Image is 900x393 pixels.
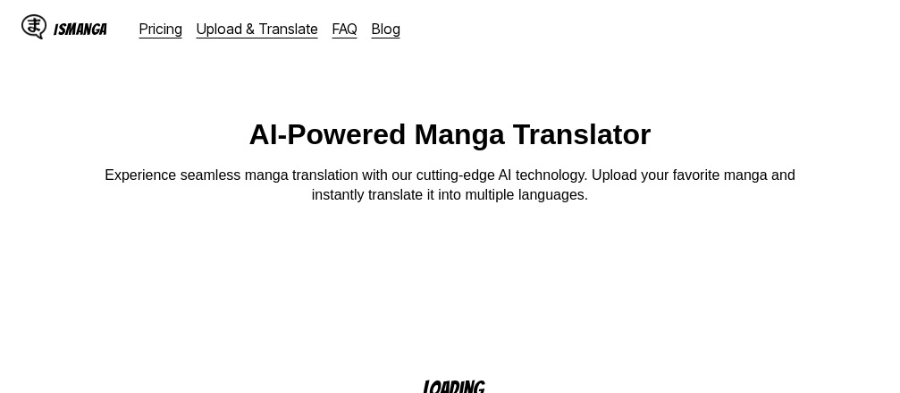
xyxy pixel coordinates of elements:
a: IsManga LogoIsManga [21,14,139,43]
a: Pricing [139,20,182,38]
div: IsManga [54,21,107,38]
img: IsManga Logo [21,14,46,39]
h1: AI-Powered Manga Translator [249,118,652,151]
a: Blog [372,20,400,38]
a: FAQ [332,20,357,38]
p: Experience seamless manga translation with our cutting-edge AI technology. Upload your favorite m... [93,166,808,206]
a: Upload & Translate [197,20,318,38]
